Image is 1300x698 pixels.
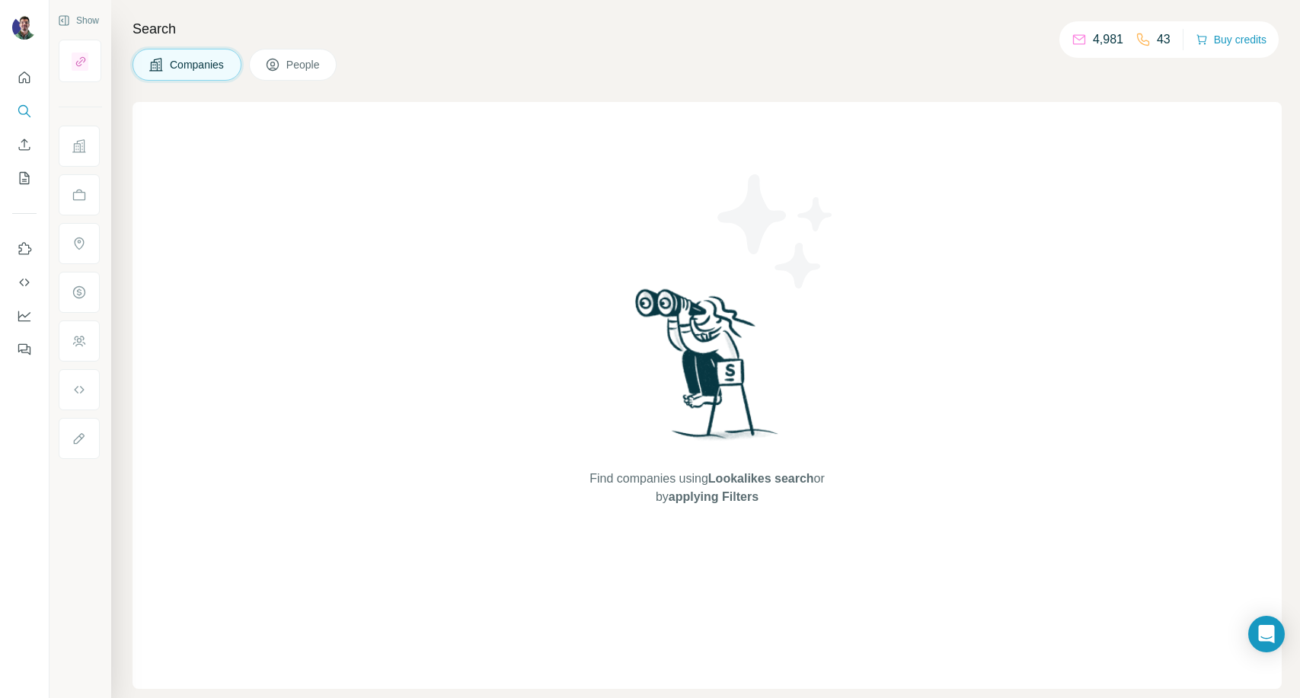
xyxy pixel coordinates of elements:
[12,269,37,296] button: Use Surfe API
[133,18,1282,40] h4: Search
[47,9,110,32] button: Show
[1157,30,1171,49] p: 43
[12,164,37,192] button: My lists
[669,490,759,503] span: applying Filters
[286,57,321,72] span: People
[707,163,845,300] img: Surfe Illustration - Stars
[585,470,829,506] span: Find companies using or by
[12,97,37,125] button: Search
[12,131,37,158] button: Enrich CSV
[1093,30,1123,49] p: 4,981
[708,472,814,485] span: Lookalikes search
[1196,29,1266,50] button: Buy credits
[1248,616,1285,652] div: Open Intercom Messenger
[170,57,225,72] span: Companies
[12,235,37,263] button: Use Surfe on LinkedIn
[12,15,37,40] img: Avatar
[628,285,787,454] img: Surfe Illustration - Woman searching with binoculars
[12,64,37,91] button: Quick start
[12,336,37,363] button: Feedback
[12,302,37,330] button: Dashboard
